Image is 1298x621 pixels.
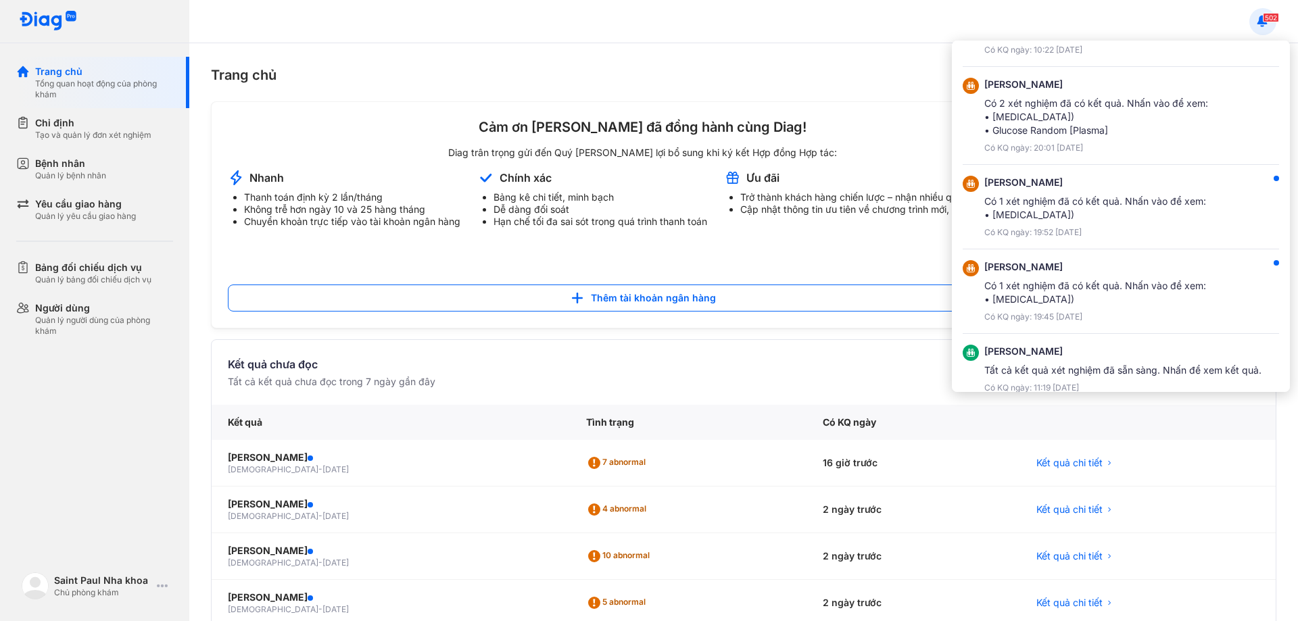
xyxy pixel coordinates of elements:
div: Người dùng [35,301,173,315]
div: [PERSON_NAME] [984,345,1261,358]
div: Saint Paul Nha khoa [54,574,151,587]
div: Quản lý bảng đối chiếu dịch vụ [35,274,151,285]
div: Có 2 xét nghiệm đã có kết quả. Nhấn vào để xem: • [MEDICAL_DATA]) • Glucose Random [Plasma] [984,97,1208,137]
div: Chỉ định [35,116,151,130]
div: Có KQ ngày: 20:01 [DATE] [984,143,1208,153]
div: Bảng đối chiếu dịch vụ [35,261,151,274]
button: [PERSON_NAME]Có 1 xét nghiệm đã có kết quả. Nhấn vào để xem:• [MEDICAL_DATA])Có KQ ngày: 19:45 [D... [952,249,1290,334]
img: logo [19,11,77,32]
div: Trang chủ [35,65,173,78]
button: [PERSON_NAME]Tất cả kết quả xét nghiệm đã sẵn sàng. Nhấn để xem kết quả.Có KQ ngày: 11:19 [DATE] [952,334,1290,405]
div: Có KQ ngày: 19:52 [DATE] [984,227,1206,238]
div: Bệnh nhân [35,157,106,170]
button: [PERSON_NAME]Có 2 xét nghiệm đã có kết quả. Nhấn vào để xem:• [MEDICAL_DATA])• Glucose Random [Pl... [952,67,1290,165]
div: Yêu cầu giao hàng [35,197,136,211]
div: Có KQ ngày: 10:22 [DATE] [984,45,1206,55]
div: [PERSON_NAME] [984,78,1208,91]
div: Chủ phòng khám [54,587,151,598]
div: [PERSON_NAME] [984,176,1206,189]
div: Tổng quan hoạt động của phòng khám [35,78,173,100]
div: Tạo và quản lý đơn xét nghiệm [35,130,151,141]
div: Có KQ ngày: 11:19 [DATE] [984,382,1261,393]
div: Có KQ ngày: 19:45 [DATE] [984,312,1206,322]
img: logo [22,572,49,599]
button: [PERSON_NAME]Có 1 xét nghiệm đã có kết quả. Nhấn vào để xem:• [MEDICAL_DATA])Có KQ ngày: 19:52 [D... [952,165,1290,249]
div: Quản lý yêu cầu giao hàng [35,211,136,222]
div: Tất cả kết quả xét nghiệm đã sẵn sàng. Nhấn để xem kết quả. [984,364,1261,377]
div: Quản lý người dùng của phòng khám [35,315,173,337]
div: Có 1 xét nghiệm đã có kết quả. Nhấn vào để xem: • [MEDICAL_DATA]) [984,279,1206,306]
div: [PERSON_NAME] [984,260,1206,274]
div: Có 1 xét nghiệm đã có kết quả. Nhấn vào để xem: • [MEDICAL_DATA]) [984,195,1206,222]
div: Quản lý bệnh nhân [35,170,106,181]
